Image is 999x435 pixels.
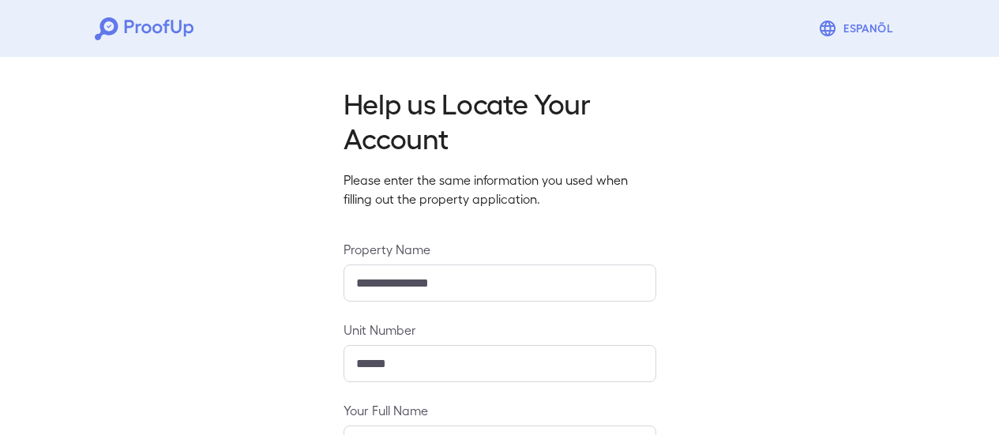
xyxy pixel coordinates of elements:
p: Please enter the same information you used when filling out the property application. [344,171,656,208]
h2: Help us Locate Your Account [344,85,656,155]
button: Espanõl [812,13,904,44]
label: Your Full Name [344,401,656,419]
label: Unit Number [344,321,656,339]
label: Property Name [344,240,656,258]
